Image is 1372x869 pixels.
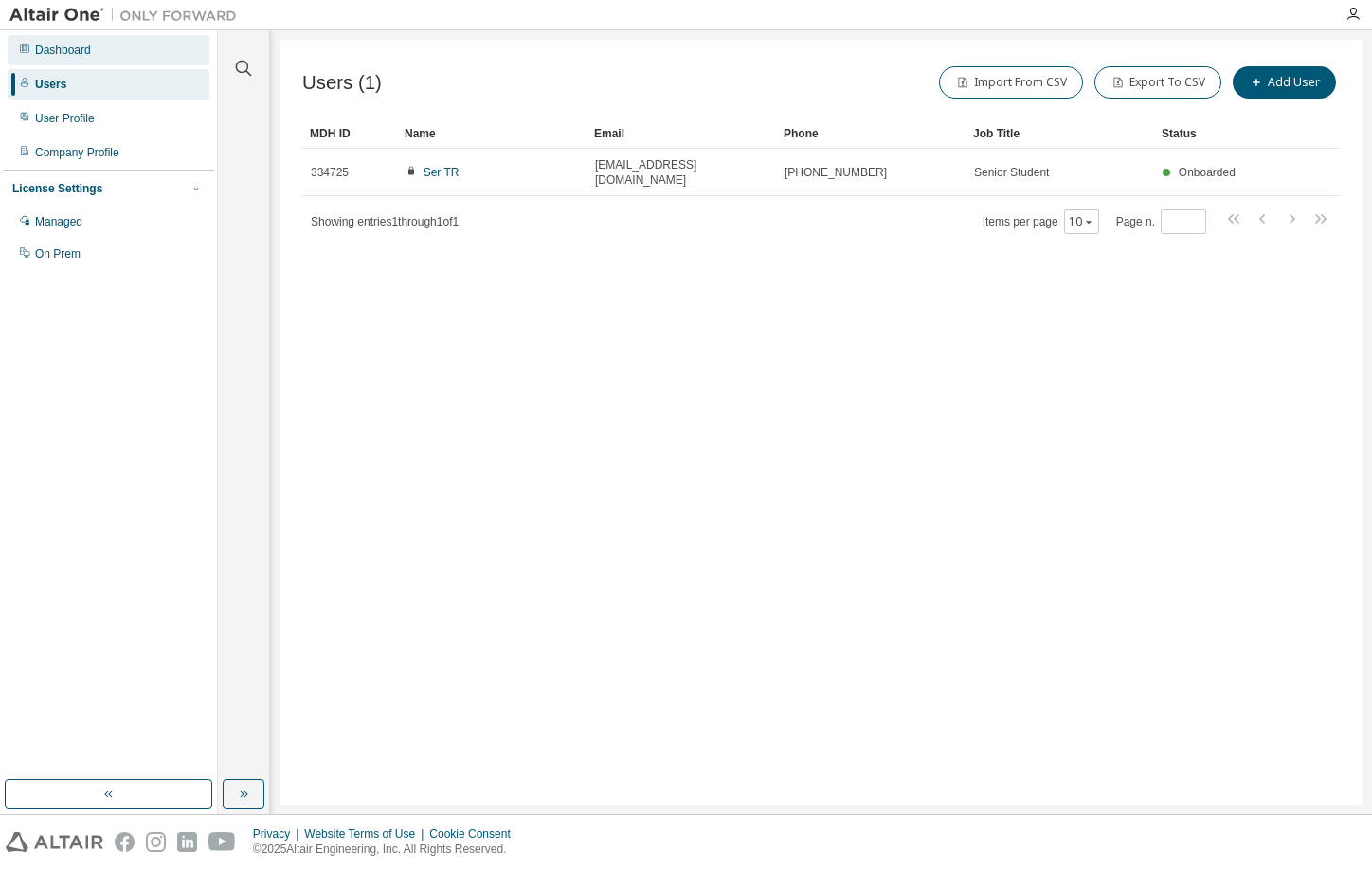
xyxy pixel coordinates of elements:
div: Website Terms of Use [304,826,429,842]
span: [EMAIL_ADDRESS][DOMAIN_NAME] [595,157,767,188]
img: youtube.svg [208,832,236,852]
div: User Profile [35,111,95,126]
button: Export To CSV [1094,66,1221,99]
span: 334725 [311,165,349,180]
img: Altair One [9,6,246,25]
div: Status [1162,118,1241,149]
div: Company Profile [35,145,119,160]
div: Dashboard [35,43,91,58]
div: License Settings [12,181,102,196]
span: Showing entries 1 through 1 of 1 [311,215,459,228]
span: Users (1) [302,72,382,94]
div: Managed [35,214,82,229]
img: facebook.svg [115,832,135,852]
span: [PHONE_NUMBER] [785,165,887,180]
div: On Prem [35,246,81,262]
button: Import From CSV [939,66,1083,99]
div: Email [594,118,768,149]
div: Users [35,77,66,92]
button: Add User [1233,66,1336,99]
a: Ser TR [424,166,460,179]
span: Items per page [983,209,1099,234]
span: Senior Student [974,165,1049,180]
div: Phone [784,118,958,149]
img: instagram.svg [146,832,166,852]
div: Cookie Consent [429,826,521,842]
div: Job Title [973,118,1146,149]
span: Onboarded [1179,166,1236,179]
button: 10 [1069,214,1094,229]
span: Page n. [1116,209,1206,234]
div: Privacy [253,826,304,842]
p: © 2025 Altair Engineering, Inc. All Rights Reserved. [253,842,522,858]
div: MDH ID [310,118,389,149]
img: altair_logo.svg [6,832,103,852]
img: linkedin.svg [177,832,197,852]
div: Name [405,118,579,149]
